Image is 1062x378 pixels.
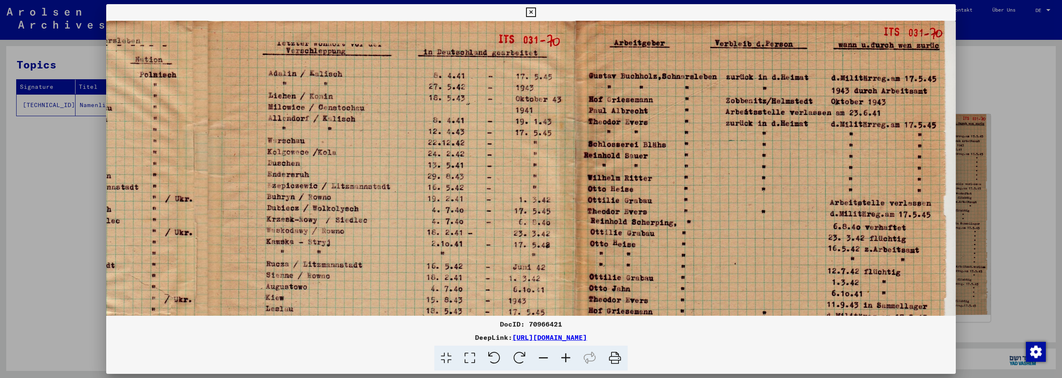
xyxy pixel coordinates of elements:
div: Zustimmung ändern [1025,341,1045,361]
div: DocID: 70966421 [106,319,956,329]
img: Zustimmung ändern [1026,342,1046,362]
div: DeepLink: [106,332,956,342]
a: [URL][DOMAIN_NAME] [512,333,587,341]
